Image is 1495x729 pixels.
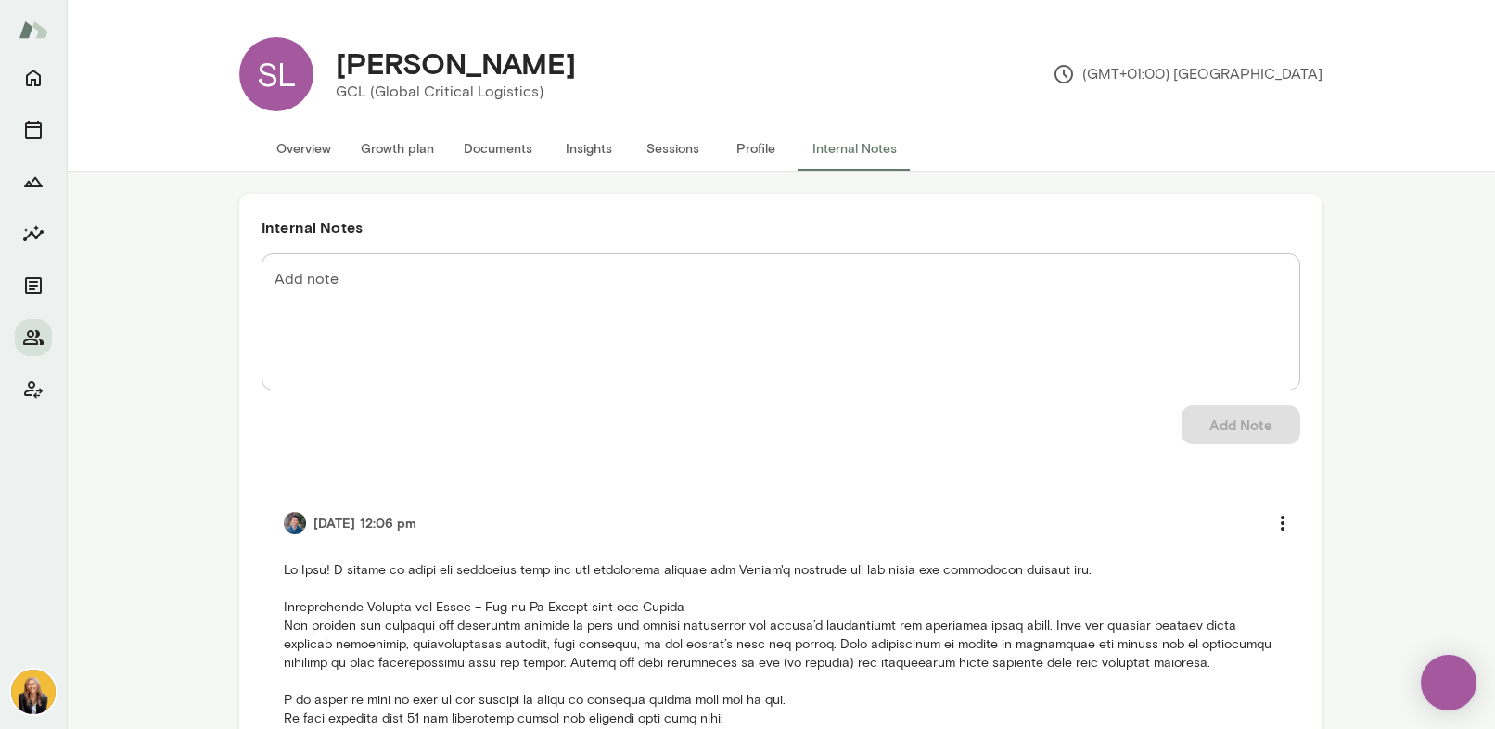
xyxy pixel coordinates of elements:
img: Leah Beltz [11,670,56,714]
img: Mento [19,12,48,47]
h4: [PERSON_NAME] [336,45,576,81]
button: Insights [547,126,631,171]
button: Sessions [631,126,714,171]
h6: Internal Notes [262,216,1300,238]
button: Home [15,59,52,96]
button: Documents [449,126,547,171]
button: Documents [15,267,52,304]
button: Growth plan [346,126,449,171]
button: Profile [714,126,798,171]
button: Client app [15,371,52,408]
button: Insights [15,215,52,252]
button: Growth Plan [15,163,52,200]
button: Internal Notes [798,126,912,171]
button: Members [15,319,52,356]
p: GCL (Global Critical Logistics) [336,81,576,103]
button: Overview [262,126,346,171]
p: (GMT+01:00) [GEOGRAPHIC_DATA] [1053,63,1322,85]
h6: [DATE] 12:06 pm [313,514,417,532]
button: more [1263,504,1302,543]
img: Alex Yu [284,512,306,534]
button: Sessions [15,111,52,148]
div: SL [239,37,313,111]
